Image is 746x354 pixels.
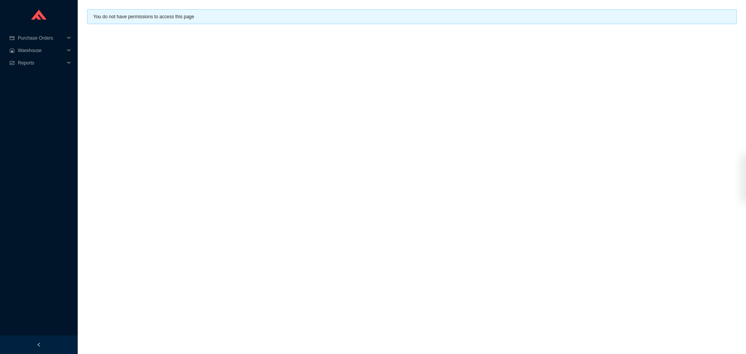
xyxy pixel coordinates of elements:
span: fund [9,61,15,65]
span: Purchase Orders [18,32,64,44]
span: Warehouse [18,44,64,57]
span: credit-card [9,36,15,40]
span: left [37,342,41,347]
span: Reports [18,57,64,69]
div: You do not have permissions to access this page [93,13,730,21]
